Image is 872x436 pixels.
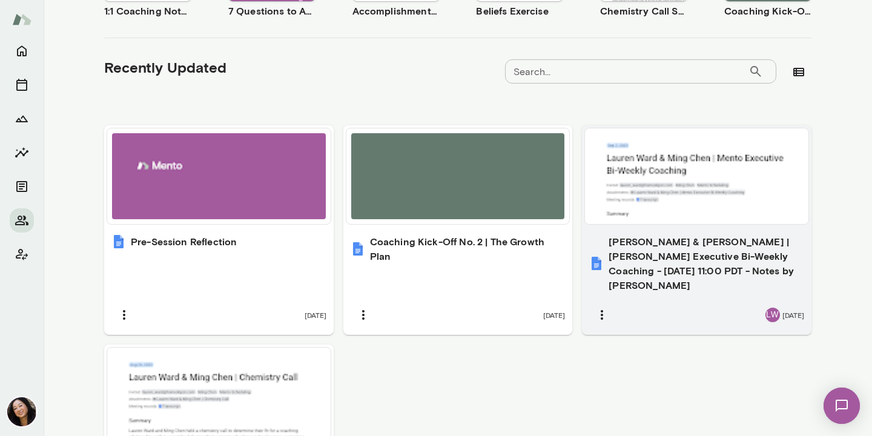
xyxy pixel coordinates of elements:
[765,308,780,322] div: LW
[543,310,565,320] span: [DATE]
[7,397,36,426] img: Ming Chen
[12,8,31,31] img: Mento
[10,242,34,266] button: Client app
[10,73,34,97] button: Sessions
[589,256,604,271] img: Lauren Ward & Ming Chen | Mento Executive Bi-Weekly Coaching - 2025/09/02 11:00 PDT - Notes by Ge...
[476,4,563,18] h6: Beliefs Exercise
[10,140,34,165] button: Insights
[10,107,34,131] button: Growth Plan
[352,4,440,18] h6: Accomplishment Tracker
[10,174,34,199] button: Documents
[111,234,126,249] img: Pre-Session Reflection
[131,234,237,249] h6: Pre-Session Reflection
[724,4,811,18] h6: Coaching Kick-Off | Coaching Agreement
[609,234,804,292] h6: [PERSON_NAME] & [PERSON_NAME] | [PERSON_NAME] Executive Bi-Weekly Coaching - [DATE] 11:00 PDT - N...
[228,4,315,18] h6: 7 Questions to Achieving Your Goals
[104,4,191,18] h6: 1:1 Coaching Notes
[104,58,226,77] h5: Recently Updated
[600,4,687,18] h6: Chemistry Call Self-Assessment [Coaches only]
[10,39,34,63] button: Home
[370,234,566,263] h6: Coaching Kick-Off No. 2 | The Growth Plan
[351,242,365,256] img: Coaching Kick-Off No. 2 | The Growth Plan
[305,310,326,320] span: [DATE]
[782,310,804,320] span: [DATE]
[10,208,34,233] button: Members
